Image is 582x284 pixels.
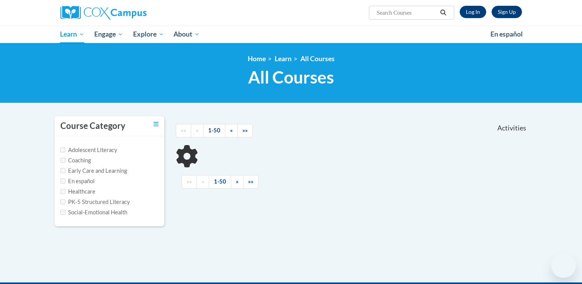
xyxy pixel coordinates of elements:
a: 1-50 [203,124,225,137]
a: Cox Campus [60,6,207,20]
a: About [168,25,205,43]
a: Engage [89,25,128,43]
input: Checkbox for Options [60,210,65,215]
input: Checkbox for Options [60,147,65,152]
label: Early Care and Learning [60,167,127,175]
label: PK-5 Structured Literacy [60,198,130,206]
a: Toggle collapse [153,120,158,129]
span: Activities [497,124,526,132]
a: Log In [460,6,486,18]
input: Checkbox for Options [60,199,65,204]
span: «« [181,127,186,134]
iframe: Button to launch messaging window [551,253,576,278]
span: About [173,30,200,39]
label: Adolescent Literacy [60,146,117,154]
a: Previous [197,175,209,189]
button: Search [437,8,449,17]
span: » [230,127,233,134]
img: Cox Campus [60,6,147,20]
a: Home [248,55,266,63]
span: « [202,178,204,185]
h3: Course Category [60,120,125,132]
label: Healthcare [60,187,95,196]
a: End [243,175,258,189]
input: Checkbox for Options [60,168,65,173]
label: En español [60,177,95,185]
label: Social-Emotional Health [60,208,127,217]
div: Main menu [49,25,534,43]
span: Learn [60,30,84,39]
a: En español [485,26,528,42]
a: 1-50 [209,175,231,189]
span: Engage [94,30,123,39]
input: Checkbox for Options [60,179,65,184]
a: Previous [191,124,203,137]
span: «« [187,178,192,185]
span: »» [242,127,248,134]
a: Begining [182,175,197,189]
a: Begining [176,124,191,137]
span: En español [490,30,523,38]
a: Next [231,175,243,189]
label: Coaching [60,156,91,165]
a: Learn [55,25,90,43]
input: Search Courses [376,8,437,17]
span: Explore [133,30,164,39]
span: » [236,178,238,185]
a: Register [492,6,522,18]
span: »» [248,178,253,185]
span: All Courses [248,67,334,87]
a: End [237,124,253,137]
span: « [196,127,198,134]
a: Explore [128,25,169,43]
a: All Courses [300,55,335,63]
input: Checkbox for Options [60,189,65,194]
input: Checkbox for Options [60,158,65,163]
a: Learn [275,55,292,63]
a: Next [225,124,238,137]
